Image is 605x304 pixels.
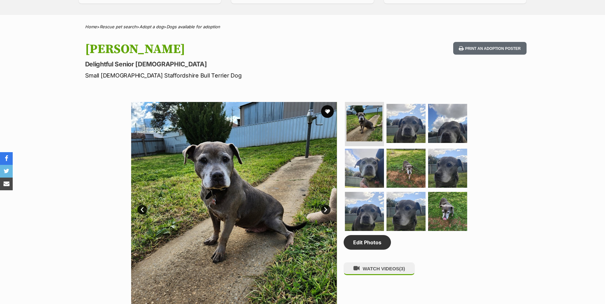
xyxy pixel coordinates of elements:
[85,24,97,29] a: Home
[399,266,405,271] span: (3)
[387,104,426,143] img: Photo of Sara
[453,42,526,55] button: Print an adoption poster
[85,42,354,57] h1: [PERSON_NAME]
[387,192,426,231] img: Photo of Sara
[428,192,467,231] img: Photo of Sara
[344,235,391,250] a: Edit Photos
[321,205,331,214] a: Next
[85,60,354,69] p: Delightful Senior [DEMOGRAPHIC_DATA]
[345,149,384,188] img: Photo of Sara
[85,71,354,80] p: Small [DEMOGRAPHIC_DATA] Staffordshire Bull Terrier Dog
[139,24,164,29] a: Adopt a dog
[138,205,147,214] a: Prev
[428,104,467,143] img: Photo of Sara
[387,149,426,188] img: Photo of Sara
[346,105,382,141] img: Photo of Sara
[345,192,384,231] img: Photo of Sara
[100,24,137,29] a: Rescue pet search
[344,262,415,275] button: WATCH VIDEOS(3)
[321,105,334,118] button: favourite
[428,149,467,188] img: Photo of Sara
[69,24,536,29] div: > > >
[166,24,220,29] a: Dogs available for adoption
